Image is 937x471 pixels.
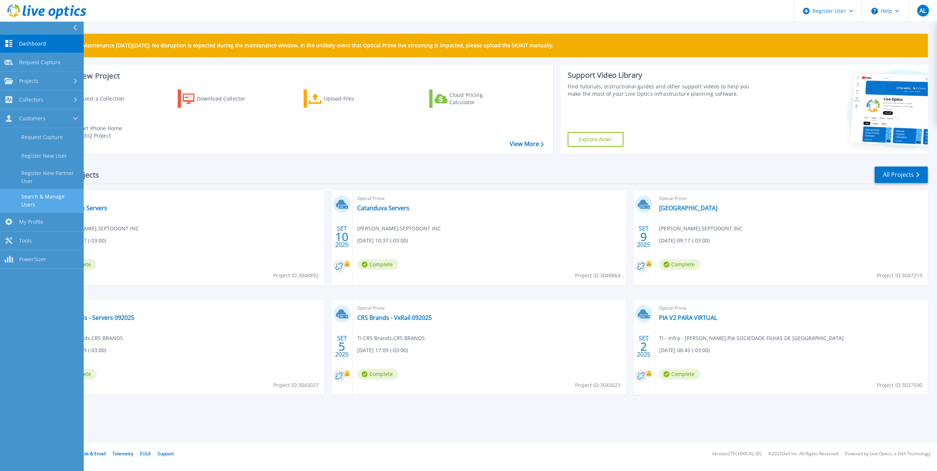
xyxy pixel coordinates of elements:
div: Support Video Library [568,70,757,80]
a: [GEOGRAPHIC_DATA] [659,204,717,212]
span: Collectors [19,96,43,103]
li: © 2025 Dell Inc. All Rights Reserved [768,452,838,456]
span: Project ID: 3043023 [575,381,621,389]
span: 10 [335,234,348,240]
div: Cloud Pricing Calculator [449,91,508,106]
div: Upload Files [324,91,383,106]
span: Project ID: 3043027 [273,381,319,389]
span: Complete [357,369,398,380]
span: Complete [659,369,700,380]
div: Find tutorials, instructional guides and other support videos to help you make the most of your L... [568,83,757,98]
span: Optical Prime [659,304,923,312]
a: CRS Brands - VxRail 092025 [357,314,432,321]
span: TI CRS Brands , CRS BRANDS [357,334,425,342]
span: Dashboard [19,40,46,47]
a: Telemetry [112,450,133,457]
span: PowerSizer [19,256,46,263]
a: View More [510,140,544,147]
div: Import Phone Home CloudIQ Project [72,125,129,139]
a: All Projects [875,167,928,183]
p: Scheduled Maintenance [DATE][DATE]: No disruption is expected during the maintenance window. In t... [55,43,554,48]
span: [PERSON_NAME] , SEPTODONT INC [55,224,139,233]
a: Support [158,450,174,457]
a: Explore Now! [568,132,623,147]
h3: Start a New Project [52,72,543,80]
span: 9 [640,234,647,240]
div: Request a Collection [73,91,132,106]
span: [DATE] 17:09 (-03:00) [357,346,408,354]
span: [PERSON_NAME] , SEPTODONT INC [357,224,441,233]
span: Project ID: 3048892 [273,271,319,280]
a: EULA [140,450,151,457]
li: Powered by Live Optics, a Dell Technology [845,452,930,456]
span: TI - Infra - [PERSON_NAME] , PIA SOCIEDADE FILHAS DE [GEOGRAPHIC_DATA] [659,334,844,342]
span: Optical Prime [357,194,622,202]
span: Optical Prime [55,304,320,312]
span: TI CRS Brands , CRS BRANDS [55,334,123,342]
li: Version: [TECHNICAL_ID] [712,452,761,456]
div: SET 2025 [637,223,651,250]
a: Catanduva Servers [357,204,409,212]
span: Tools [19,237,32,244]
a: Download Collector [178,90,260,108]
a: CRS Brands - Servers 092025 [55,314,134,321]
span: Optical Prime [357,304,622,312]
span: Complete [357,259,398,270]
a: Cloud Pricing Calculator [429,90,511,108]
span: Project ID: 3047219 [877,271,922,280]
span: Complete [659,259,700,270]
div: Download Collector [197,91,256,106]
a: Ads & Email [81,450,106,457]
span: [DATE] 09:17 (-03:00) [659,237,710,245]
span: Optical Prime [55,194,320,202]
span: Projects [19,78,39,84]
span: [DATE] 10:37 (-03:00) [357,237,408,245]
div: SET 2025 [335,333,349,360]
a: Upload Files [304,90,386,108]
span: Request Capture [19,59,61,66]
div: SET 2025 [335,223,349,250]
span: Optical Prime [659,194,923,202]
a: Request a Collection [52,90,134,108]
span: My Profile [19,219,43,225]
span: 2 [640,343,647,350]
span: [DATE] 08:45 (-03:00) [659,346,710,354]
span: 5 [339,343,345,350]
span: Project ID: 3037590 [877,381,922,389]
span: [PERSON_NAME] , SEPTODONT INC [659,224,742,233]
span: AL [919,8,926,14]
span: Customers [19,115,46,122]
div: SET 2025 [637,333,651,360]
a: PIA V2 PARA VIRTUAL [659,314,717,321]
span: Project ID: 3048864 [575,271,621,280]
